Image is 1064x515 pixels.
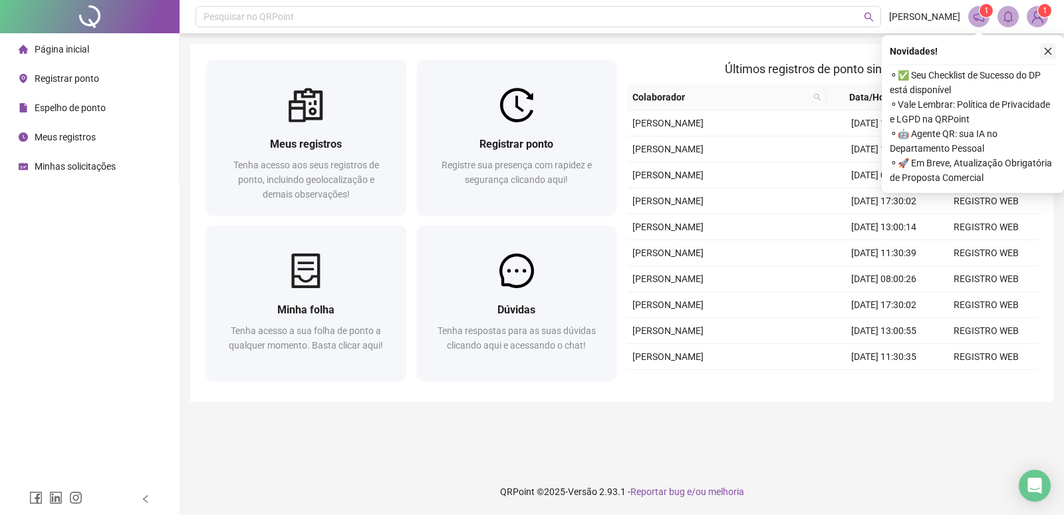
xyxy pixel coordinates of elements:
div: Open Intercom Messenger [1019,470,1051,502]
span: Dúvidas [497,303,535,316]
span: search [811,87,824,107]
sup: Atualize o seu contato no menu Meus Dados [1038,4,1051,17]
a: Meus registrosTenha acesso aos seus registros de ponto, incluindo geolocalização e demais observa... [206,60,406,215]
span: clock-circle [19,132,28,142]
span: Página inicial [35,44,89,55]
span: [PERSON_NAME] [632,196,704,206]
td: REGISTRO WEB [935,266,1037,292]
span: Minhas solicitações [35,161,116,172]
span: ⚬ 🤖 Agente QR: sua IA no Departamento Pessoal [890,126,1056,156]
footer: QRPoint © 2025 - 2.93.1 - [180,468,1064,515]
td: [DATE] 13:00:55 [833,318,935,344]
td: [DATE] 08:00:26 [833,266,935,292]
span: Registrar ponto [35,73,99,84]
span: Meus registros [270,138,342,150]
span: Colaborador [632,90,808,104]
span: 1 [1043,6,1047,15]
span: [PERSON_NAME] [632,170,704,180]
span: Tenha respostas para as suas dúvidas clicando aqui e acessando o chat! [438,325,596,351]
span: [PERSON_NAME] [632,118,704,128]
td: [DATE] 13:00:14 [833,214,935,240]
span: Registre sua presença com rapidez e segurança clicando aqui! [442,160,592,185]
td: [DATE] 11:30:39 [833,240,935,266]
img: 1361 [1027,7,1047,27]
span: 1 [984,6,989,15]
span: bell [1002,11,1014,23]
span: Registrar ponto [479,138,553,150]
span: instagram [69,491,82,504]
span: [PERSON_NAME] [632,248,704,258]
td: REGISTRO WEB [935,188,1037,214]
span: schedule [19,162,28,171]
td: [DATE] 07:59:54 [833,370,935,396]
span: Versão [568,486,597,497]
span: [PERSON_NAME] [632,273,704,284]
a: Registrar pontoRegistre sua presença com rapidez e segurança clicando aqui! [417,60,617,215]
span: ⚬ ✅ Seu Checklist de Sucesso do DP está disponível [890,68,1056,97]
span: Novidades ! [890,44,938,59]
span: ⚬ 🚀 Em Breve, Atualização Obrigatória de Proposta Comercial [890,156,1056,185]
td: REGISTRO WEB [935,344,1037,370]
td: [DATE] 11:30:35 [833,344,935,370]
span: close [1043,47,1053,56]
span: file [19,103,28,112]
td: [DATE] 17:30:02 [833,188,935,214]
span: Data/Hora [832,90,910,104]
td: [DATE] 07:59:43 [833,162,935,188]
span: facebook [29,491,43,504]
span: search [813,93,821,101]
td: REGISTRO WEB [935,292,1037,318]
span: [PERSON_NAME] [632,351,704,362]
span: home [19,45,28,54]
span: Tenha acesso a sua folha de ponto a qualquer momento. Basta clicar aqui! [229,325,383,351]
a: DúvidasTenha respostas para as suas dúvidas clicando aqui e acessando o chat! [417,226,617,381]
td: [DATE] 17:30:02 [833,292,935,318]
span: [PERSON_NAME] [889,9,960,24]
th: Data/Hora [827,85,926,110]
span: [PERSON_NAME] [632,144,704,154]
span: left [141,494,150,504]
span: [PERSON_NAME] [632,222,704,232]
span: ⚬ Vale Lembrar: Política de Privacidade e LGPD na QRPoint [890,97,1056,126]
td: REGISTRO WEB [935,318,1037,344]
span: Tenha acesso aos seus registros de ponto, incluindo geolocalização e demais observações! [233,160,379,200]
span: Meus registros [35,132,96,142]
span: environment [19,74,28,83]
td: [DATE] 12:58:27 [833,110,935,136]
span: Espelho de ponto [35,102,106,113]
td: REGISTRO WEB [935,214,1037,240]
a: Minha folhaTenha acesso a sua folha de ponto a qualquer momento. Basta clicar aqui! [206,226,406,381]
td: REGISTRO WEB [935,240,1037,266]
span: search [864,12,874,22]
sup: 1 [980,4,993,17]
span: notification [973,11,985,23]
span: [PERSON_NAME] [632,299,704,310]
span: Minha folha [277,303,334,316]
span: linkedin [49,491,63,504]
span: Reportar bug e/ou melhoria [630,486,744,497]
span: Últimos registros de ponto sincronizados [725,62,940,76]
span: [PERSON_NAME] [632,325,704,336]
td: REGISTRO WEB [935,370,1037,396]
td: [DATE] 11:30:07 [833,136,935,162]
